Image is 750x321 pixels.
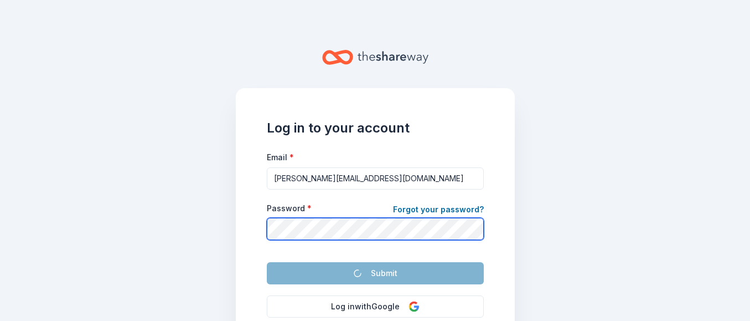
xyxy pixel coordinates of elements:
[267,152,294,163] label: Email
[322,44,428,70] a: Home
[267,295,484,318] button: Log inwithGoogle
[393,203,484,218] a: Forgot your password?
[267,119,484,137] h1: Log in to your account
[408,301,420,312] img: Google Logo
[267,203,312,214] label: Password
